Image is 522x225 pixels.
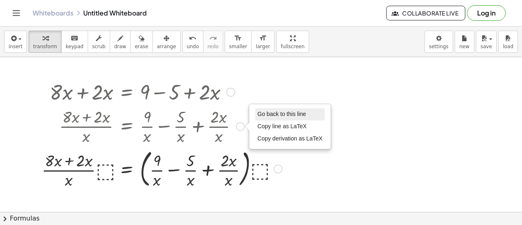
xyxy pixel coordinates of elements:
[130,31,153,53] button: erase
[257,135,323,142] span: Copy derivation as LaTeX
[429,44,449,49] span: settings
[256,44,270,49] span: larger
[259,33,267,43] i: format_size
[92,44,106,49] span: scrub
[208,44,219,49] span: redo
[203,31,223,53] button: redoredo
[476,31,497,53] button: save
[425,31,453,53] button: settings
[33,44,57,49] span: transform
[71,33,78,43] i: keyboard
[225,31,252,53] button: format_sizesmaller
[182,31,203,53] button: undoundo
[209,33,217,43] i: redo
[114,44,126,49] span: draw
[66,44,84,49] span: keypad
[281,44,304,49] span: fullscreen
[234,33,242,43] i: format_size
[257,111,306,117] span: Go back to this line
[459,44,469,49] span: new
[498,31,518,53] button: load
[9,44,22,49] span: insert
[187,44,199,49] span: undo
[229,44,247,49] span: smaller
[33,9,73,17] a: Whiteboards
[88,31,110,53] button: scrub
[110,31,131,53] button: draw
[393,9,458,17] span: Collaborate Live
[480,44,492,49] span: save
[153,31,181,53] button: arrange
[135,44,148,49] span: erase
[257,123,307,129] span: Copy line as LaTeX
[4,31,27,53] button: insert
[276,31,309,53] button: fullscreen
[386,6,465,20] button: Collaborate Live
[455,31,474,53] button: new
[467,5,506,21] button: Log in
[10,7,23,20] button: Toggle navigation
[61,31,88,53] button: keyboardkeypad
[503,44,513,49] span: load
[251,31,274,53] button: format_sizelarger
[189,33,197,43] i: undo
[29,31,62,53] button: transform
[157,44,176,49] span: arrange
